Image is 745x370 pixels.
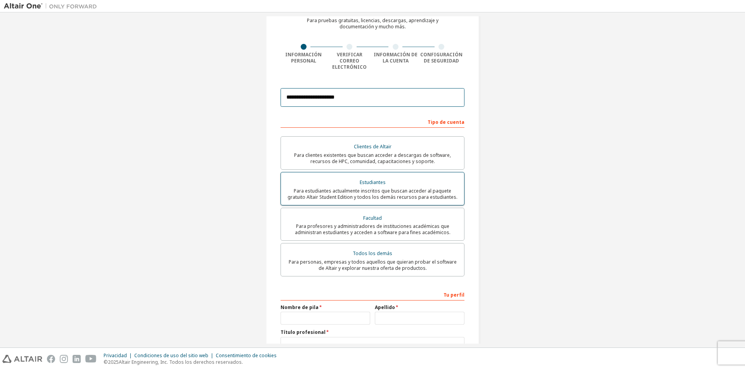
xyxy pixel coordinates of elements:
[353,250,392,257] font: Todos los demás
[281,304,319,311] font: Nombre de pila
[295,223,450,236] font: Para profesores y administradores de instituciones académicas que administran estudiantes y acced...
[216,352,277,359] font: Consentimiento de cookies
[119,359,243,365] font: Altair Engineering, Inc. Todos los derechos reservados.
[4,2,101,10] img: Altair Uno
[73,355,81,363] img: linkedin.svg
[375,304,395,311] font: Apellido
[332,51,367,70] font: Verificar correo electrónico
[340,23,406,30] font: documentación y mucho más.
[47,355,55,363] img: facebook.svg
[289,259,457,271] font: Para personas, empresas y todos aquellos que quieran probar el software de Altair y explorar nues...
[281,329,326,335] font: Título profesional
[288,188,457,200] font: Para estudiantes actualmente inscritos que buscan acceder al paquete gratuito Altair Student Edit...
[285,51,322,64] font: Información personal
[104,359,108,365] font: ©
[428,119,464,125] font: Tipo de cuenta
[85,355,97,363] img: youtube.svg
[104,352,127,359] font: Privacidad
[294,152,451,165] font: Para clientes existentes que buscan acceder a descargas de software, recursos de HPC, comunidad, ...
[354,143,392,150] font: Clientes de Altair
[108,359,119,365] font: 2025
[2,355,42,363] img: altair_logo.svg
[420,51,463,64] font: Configuración de seguridad
[360,179,386,186] font: Estudiantes
[444,292,464,298] font: Tu perfil
[134,352,208,359] font: Condiciones de uso del sitio web
[363,215,382,221] font: Facultad
[374,51,418,64] font: Información de la cuenta
[307,17,438,24] font: Para pruebas gratuitas, licencias, descargas, aprendizaje y
[60,355,68,363] img: instagram.svg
